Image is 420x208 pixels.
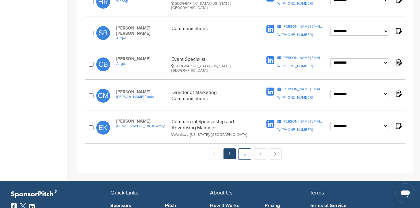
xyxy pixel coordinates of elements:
[171,1,253,10] div: [GEOGRAPHIC_DATA], [US_STATE], [GEOGRAPHIC_DATA]
[283,25,323,28] div: [PERSON_NAME][EMAIL_ADDRESS][PERSON_NAME][DOMAIN_NAME]
[165,203,210,208] a: Pitch
[210,189,232,196] span: About Us
[171,132,253,137] div: Wahiawa, [US_STATE], [GEOGRAPHIC_DATA]
[116,56,168,61] span: [PERSON_NAME]
[254,148,266,160] a: 3
[282,96,313,99] div: [PHONE_NUMBER]
[210,203,255,208] a: How It Works
[96,89,110,103] span: CM
[282,128,313,131] div: [PHONE_NUMBER]
[395,58,402,66] img: Notes
[116,119,168,124] span: [PERSON_NAME]
[265,203,310,208] a: Pricing
[283,120,323,123] div: [PERSON_NAME][EMAIL_ADDRESS][PERSON_NAME][DOMAIN_NAME]
[110,203,156,208] a: Sponsors
[395,27,402,35] img: Notes
[283,87,323,91] div: [PERSON_NAME][EMAIL_ADDRESS][PERSON_NAME][PERSON_NAME][DOMAIN_NAME]
[96,26,110,40] span: SB
[96,121,110,135] span: EK
[171,119,253,137] div: Commercial Sponsorship and Advertising Manager
[96,57,110,71] span: CB
[269,148,282,160] a: Next →
[310,203,400,208] a: Terms of Service
[116,89,168,95] span: [PERSON_NAME]
[116,36,168,40] a: Airgas
[11,190,110,199] p: SponsorPitch
[395,122,402,130] img: Notes
[283,56,323,60] div: [PERSON_NAME][EMAIL_ADDRESS][DOMAIN_NAME]
[171,64,253,73] div: [GEOGRAPHIC_DATA], [US_STATE], [GEOGRAPHIC_DATA]
[282,64,313,68] div: [PHONE_NUMBER]
[171,89,253,102] div: Director of Marketing Communications
[282,2,313,5] div: [PHONE_NUMBER]
[238,148,251,160] a: 2
[282,33,313,37] div: [PHONE_NUMBER]
[116,26,168,36] span: [PERSON_NAME] [PERSON_NAME]
[310,189,324,196] span: Terms
[116,61,168,66] a: Airgas
[395,183,415,203] iframe: Button to launch messaging window
[223,148,236,159] em: 1
[110,189,138,196] span: Quick Links
[171,26,253,40] div: Communications
[208,148,221,160] span: ← Previous
[116,124,168,128] a: [DEMOGRAPHIC_DATA] Army
[54,187,57,195] span: ®
[171,56,253,73] div: Event Specialist
[116,95,168,99] a: [PERSON_NAME] Tools
[395,90,402,97] img: Notes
